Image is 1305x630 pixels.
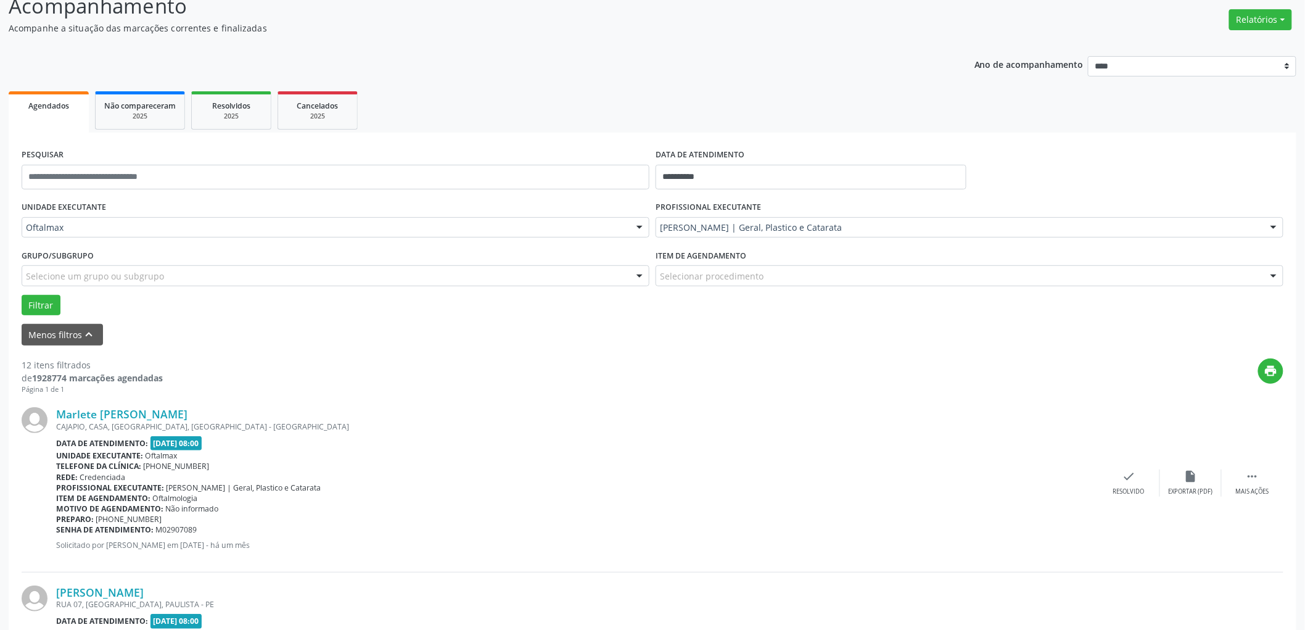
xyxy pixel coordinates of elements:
[150,614,202,628] span: [DATE] 08:00
[287,112,348,121] div: 2025
[28,101,69,111] span: Agendados
[32,372,163,384] strong: 1928774 marcações agendadas
[200,112,262,121] div: 2025
[660,270,764,283] span: Selecionar procedimento
[104,112,176,121] div: 2025
[96,514,162,524] span: [PHONE_NUMBER]
[656,246,746,265] label: Item de agendamento
[153,493,198,504] span: Oftalmologia
[22,324,103,346] button: Menos filtroskeyboard_arrow_up
[1113,487,1145,496] div: Resolvido
[1184,470,1198,483] i: insert_drive_file
[22,295,60,316] button: Filtrar
[656,146,744,165] label: DATA DE ATENDIMENTO
[166,504,219,514] span: Não informado
[22,246,94,265] label: Grupo/Subgrupo
[974,56,1084,72] p: Ano de acompanhamento
[212,101,250,111] span: Resolvidos
[83,328,96,341] i: keyboard_arrow_up
[1258,359,1283,384] button: print
[56,461,141,471] b: Telefone da clínica:
[22,384,163,395] div: Página 1 de 1
[22,146,64,165] label: PESQUISAR
[26,222,624,234] span: Oftalmax
[656,198,761,217] label: PROFISSIONAL EXECUTANTE
[9,22,910,35] p: Acompanhe a situação das marcações correntes e finalizadas
[56,504,163,514] b: Motivo de agendamento:
[22,198,106,217] label: UNIDADE EXECUTANTE
[26,270,164,283] span: Selecione um grupo ou subgrupo
[56,472,78,483] b: Rede:
[1236,487,1269,496] div: Mais ações
[56,493,150,504] b: Item de agendamento:
[56,540,1098,550] p: Solicitado por [PERSON_NAME] em [DATE] - há um mês
[1122,470,1136,483] i: check
[22,359,163,371] div: 12 itens filtrados
[146,450,178,461] span: Oftalmax
[56,616,148,626] b: Data de atendimento:
[1264,364,1278,378] i: print
[56,599,1098,610] div: RUA 07, [GEOGRAPHIC_DATA], PAULISTA - PE
[56,407,187,421] a: Marlete [PERSON_NAME]
[22,586,47,611] img: img
[167,483,321,493] span: [PERSON_NAME] | Geral, Plastico e Catarata
[56,450,143,461] b: Unidade executante:
[56,514,94,524] b: Preparo:
[56,524,154,535] b: Senha de atendimento:
[56,483,164,493] b: Profissional executante:
[56,421,1098,432] div: CAJAPIO, CASA, [GEOGRAPHIC_DATA], [GEOGRAPHIC_DATA] - [GEOGRAPHIC_DATA]
[297,101,339,111] span: Cancelados
[104,101,176,111] span: Não compareceram
[156,524,197,535] span: M02907089
[150,436,202,450] span: [DATE] 08:00
[22,371,163,384] div: de
[144,461,210,471] span: [PHONE_NUMBER]
[1169,487,1213,496] div: Exportar (PDF)
[660,222,1258,234] span: [PERSON_NAME] | Geral, Plastico e Catarata
[1229,9,1292,30] button: Relatórios
[1246,470,1259,483] i: 
[22,407,47,433] img: img
[80,472,126,483] span: Credenciada
[56,438,148,449] b: Data de atendimento:
[56,586,144,599] a: [PERSON_NAME]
